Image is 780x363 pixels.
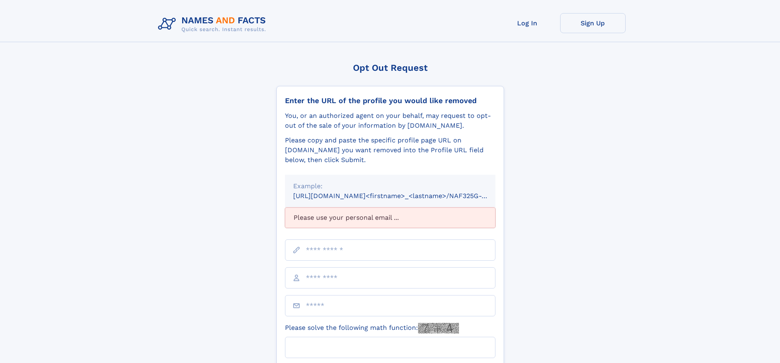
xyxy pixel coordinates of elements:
div: Please use your personal email ... [285,207,495,228]
small: [URL][DOMAIN_NAME]<firstname>_<lastname>/NAF325G-xxxxxxxx [293,192,511,200]
a: Sign Up [560,13,626,33]
div: Enter the URL of the profile you would like removed [285,96,495,105]
div: Please copy and paste the specific profile page URL on [DOMAIN_NAME] you want removed into the Pr... [285,135,495,165]
a: Log In [495,13,560,33]
label: Please solve the following math function: [285,323,459,334]
div: Opt Out Request [276,63,504,73]
img: Logo Names and Facts [155,13,273,35]
div: Example: [293,181,487,191]
div: You, or an authorized agent on your behalf, may request to opt-out of the sale of your informatio... [285,111,495,131]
